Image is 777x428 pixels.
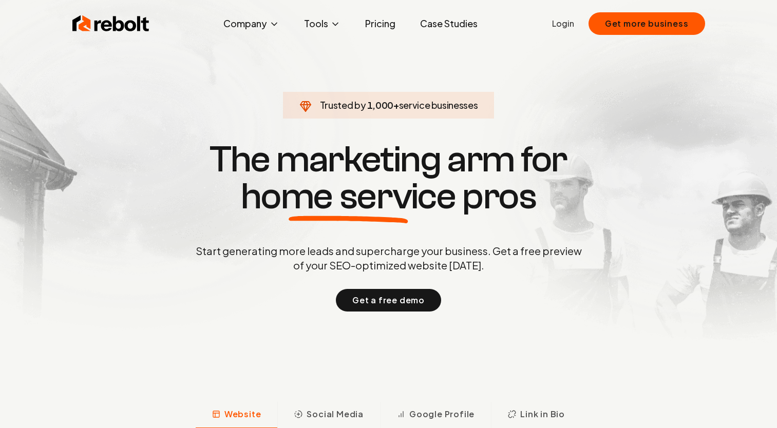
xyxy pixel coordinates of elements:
button: Get more business [589,12,705,35]
span: service businesses [399,99,478,111]
img: Rebolt Logo [72,13,149,34]
span: + [393,99,399,111]
a: Pricing [357,13,404,34]
span: 1,000 [367,98,393,112]
button: Company [215,13,288,34]
h1: The marketing arm for pros [142,141,635,215]
button: Tools [296,13,349,34]
span: Website [224,408,261,420]
span: Trusted by [320,99,366,111]
p: Start generating more leads and supercharge your business. Get a free preview of your SEO-optimiz... [194,244,584,273]
span: Google Profile [409,408,475,420]
button: Get a free demo [336,289,441,312]
span: home service [241,178,456,215]
span: Social Media [307,408,364,420]
span: Link in Bio [520,408,565,420]
a: Login [552,17,574,30]
a: Case Studies [412,13,486,34]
